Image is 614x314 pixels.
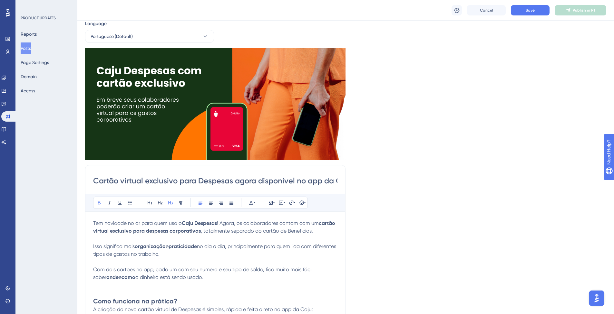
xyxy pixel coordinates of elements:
[21,57,49,68] button: Page Settings
[93,306,313,312] span: A criação do novo cartão virtual de Despesas é simples, rápida e feita direto no app da Caju:
[93,176,337,186] input: Post Title
[93,297,177,305] strong: Como funciona na prática?
[91,32,133,40] span: Portuguese (Default)
[85,30,214,43] button: Portuguese (Default)
[467,5,506,15] button: Cancel
[21,42,31,54] button: Posts
[21,28,37,40] button: Reports
[526,8,535,13] span: Save
[201,228,313,234] span: , totalmente separado do cartão de Benefícios.
[217,220,319,226] span: ! Agora, os colaboradores contam com um
[511,5,550,15] button: Save
[166,243,169,249] span: e
[169,243,197,249] strong: praticidade
[21,15,56,21] div: PRODUCT UPDATES
[93,266,314,280] span: Com dois cartões no app, cada um com seu número e seu tipo de saldo, fica muito mais fácil saber
[480,8,493,13] span: Cancel
[21,71,37,82] button: Domain
[135,243,166,249] strong: organização
[21,85,35,97] button: Access
[85,48,346,160] img: file-1752687863710.png
[587,289,606,308] iframe: UserGuiding AI Assistant Launcher
[182,220,217,226] strong: Caju Despesas
[122,274,135,280] strong: como
[135,274,203,280] span: o dinheiro está sendo usado.
[555,5,606,15] button: Publish in PT
[119,274,122,280] span: e
[85,20,107,27] span: Language
[15,2,40,9] span: Need Help?
[93,220,182,226] span: Tem novidade no ar para quem usa o
[106,274,119,280] strong: onde
[93,243,135,249] span: Isso significa mais
[573,8,595,13] span: Publish in PT
[93,243,337,257] span: no dia a dia, principalmente para quem lida com diferentes tipos de gastos no trabalho.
